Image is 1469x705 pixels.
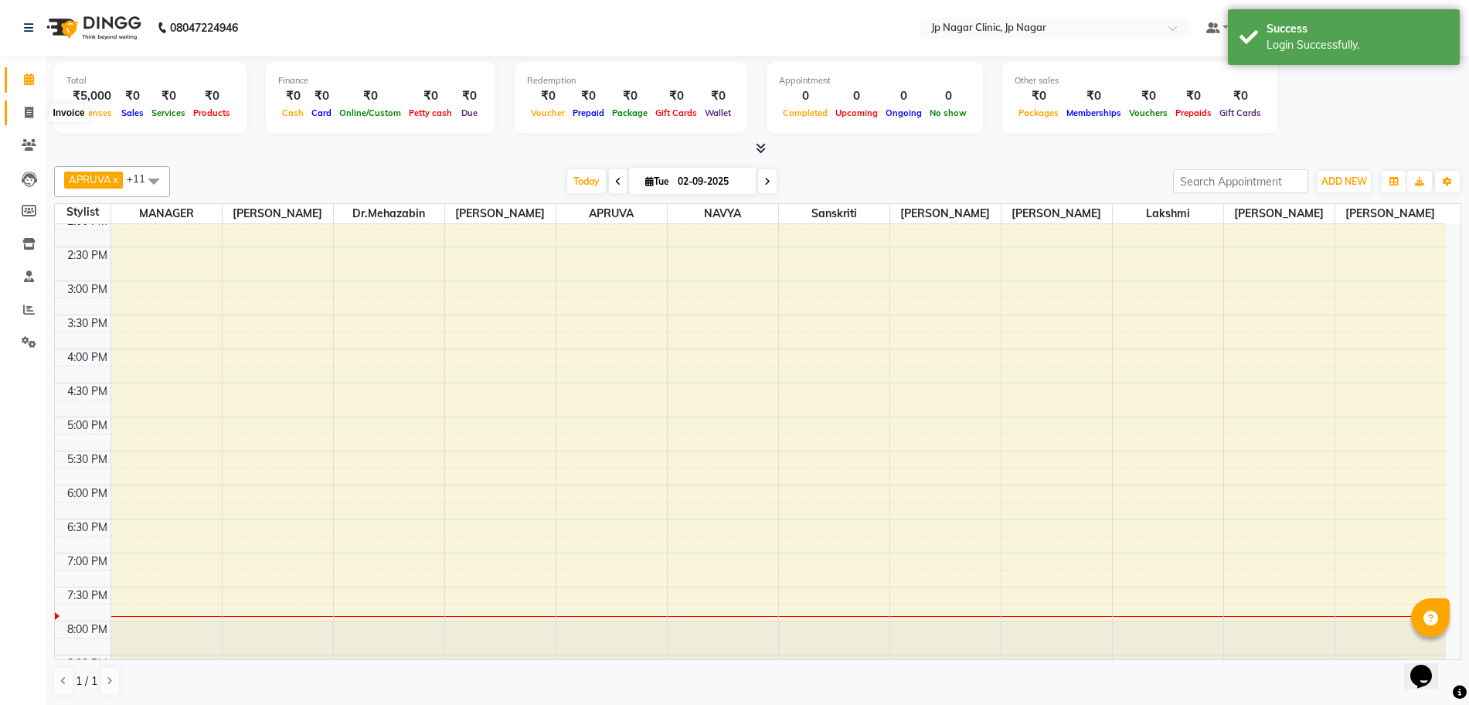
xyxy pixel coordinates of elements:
[1216,107,1265,118] span: Gift Cards
[1318,171,1371,192] button: ADD NEW
[1321,175,1367,187] span: ADD NEW
[69,173,111,186] span: APRUVA
[308,87,335,105] div: ₹0
[1063,87,1125,105] div: ₹0
[1216,87,1265,105] div: ₹0
[456,87,483,105] div: ₹0
[64,451,111,468] div: 5:30 PM
[64,383,111,400] div: 4:30 PM
[148,107,189,118] span: Services
[278,74,483,87] div: Finance
[335,87,405,105] div: ₹0
[49,104,88,122] div: Invoice
[1173,169,1308,193] input: Search Appointment
[651,107,701,118] span: Gift Cards
[831,107,882,118] span: Upcoming
[1015,107,1063,118] span: Packages
[278,87,308,105] div: ₹0
[457,107,481,118] span: Due
[64,315,111,332] div: 3:30 PM
[1113,204,1223,223] span: lakshmi
[278,107,308,118] span: Cash
[64,587,111,604] div: 7:30 PM
[556,204,667,223] span: APRUVA
[926,107,971,118] span: No show
[189,107,234,118] span: Products
[1063,107,1125,118] span: Memberships
[926,87,971,105] div: 0
[64,485,111,502] div: 6:00 PM
[64,622,111,638] div: 8:00 PM
[189,87,234,105] div: ₹0
[668,204,778,223] span: NAVYA
[569,107,608,118] span: Prepaid
[1125,107,1171,118] span: Vouchers
[1404,643,1454,690] iframe: chat widget
[64,247,111,264] div: 2:30 PM
[831,87,882,105] div: 0
[1171,87,1216,105] div: ₹0
[334,204,444,223] span: Dr.Mehazabin
[1171,107,1216,118] span: Prepaids
[701,87,735,105] div: ₹0
[1001,204,1112,223] span: [PERSON_NAME]
[64,349,111,366] div: 4:00 PM
[890,204,1001,223] span: [PERSON_NAME]
[66,74,234,87] div: Total
[64,656,111,672] div: 8:30 PM
[117,107,148,118] span: Sales
[117,87,148,105] div: ₹0
[608,87,651,105] div: ₹0
[148,87,189,105] div: ₹0
[527,87,569,105] div: ₹0
[527,107,569,118] span: Voucher
[39,6,145,49] img: logo
[701,107,735,118] span: Wallet
[64,281,111,298] div: 3:00 PM
[1015,74,1265,87] div: Other sales
[608,107,651,118] span: Package
[223,204,333,223] span: [PERSON_NAME]
[1267,21,1448,37] div: Success
[1224,204,1335,223] span: [PERSON_NAME]
[64,519,111,536] div: 6:30 PM
[1267,37,1448,53] div: Login Successfully.
[170,6,238,49] b: 08047224946
[1125,87,1171,105] div: ₹0
[445,204,556,223] span: [PERSON_NAME]
[779,204,889,223] span: sanskriti
[569,87,608,105] div: ₹0
[882,107,926,118] span: Ongoing
[779,87,831,105] div: 0
[882,87,926,105] div: 0
[673,170,750,193] input: 2025-09-02
[641,175,673,187] span: Tue
[55,204,111,220] div: Stylist
[308,107,335,118] span: Card
[111,204,222,223] span: MANAGER
[651,87,701,105] div: ₹0
[405,87,456,105] div: ₹0
[1335,204,1447,223] span: [PERSON_NAME]
[567,169,606,193] span: Today
[779,74,971,87] div: Appointment
[1015,87,1063,105] div: ₹0
[335,107,405,118] span: Online/Custom
[66,87,117,105] div: ₹5,000
[127,172,157,185] span: +11
[527,74,735,87] div: Redemption
[111,173,118,186] a: x
[76,673,97,690] span: 1 / 1
[64,417,111,434] div: 5:00 PM
[64,553,111,570] div: 7:00 PM
[779,107,831,118] span: Completed
[405,107,456,118] span: Petty cash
